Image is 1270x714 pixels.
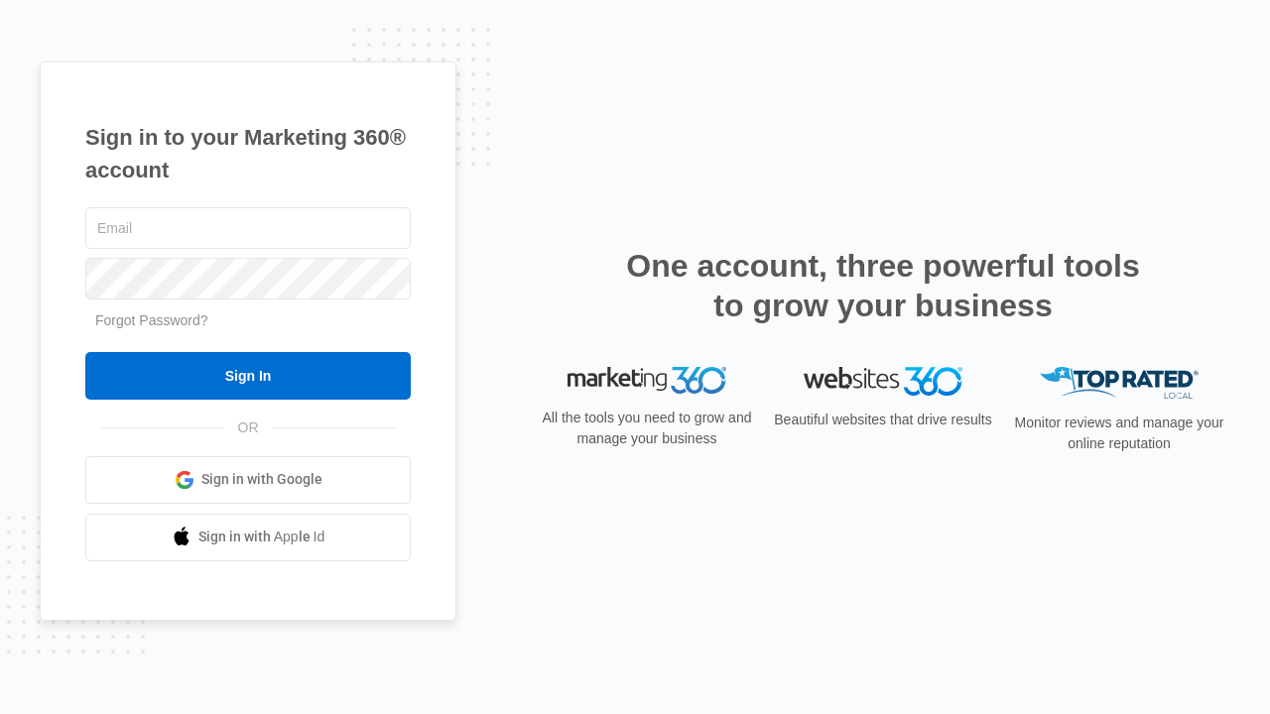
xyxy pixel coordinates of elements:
[1008,413,1230,454] p: Monitor reviews and manage your online reputation
[568,367,726,395] img: Marketing 360
[224,417,273,438] span: OR
[1040,367,1199,400] img: Top Rated Local
[198,527,325,547] span: Sign in with Apple Id
[85,456,411,504] a: Sign in with Google
[804,367,962,396] img: Websites 360
[201,469,322,490] span: Sign in with Google
[772,410,994,430] p: Beautiful websites that drive results
[85,207,411,249] input: Email
[85,514,411,561] a: Sign in with Apple Id
[95,312,208,328] a: Forgot Password?
[85,121,411,186] h1: Sign in to your Marketing 360® account
[620,246,1146,325] h2: One account, three powerful tools to grow your business
[85,352,411,400] input: Sign In
[536,408,758,449] p: All the tools you need to grow and manage your business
